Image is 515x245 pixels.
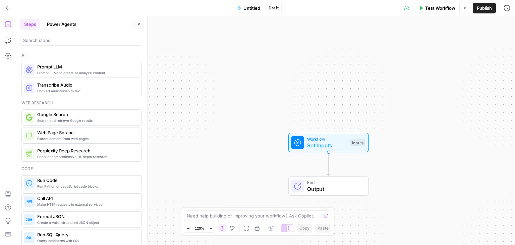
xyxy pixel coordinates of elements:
button: Test Workflow [415,3,459,13]
span: Search and retrieve Google results [37,118,136,123]
span: Prompt LLM [37,63,136,70]
button: Copy [297,224,312,233]
span: Call API [37,195,136,202]
span: End [307,179,362,186]
span: Set Inputs [307,141,347,149]
span: Draft [269,5,279,11]
div: Steven says… [5,13,129,202]
button: Power Agents [43,19,80,30]
g: Edge from start to end [327,152,330,176]
button: Upload attachment [32,215,37,220]
button: Send a message… [115,212,126,223]
textarea: Message… [6,201,128,212]
span: Test Workflow [425,5,455,11]
span: Query databases with SQL [37,238,136,243]
button: Steps [20,19,40,30]
span: Run Code [37,177,136,184]
input: Search steps [23,37,140,44]
span: Google Search [37,111,136,118]
span: Create a valid, structured JSON object [37,220,136,225]
div: EndOutput [266,177,391,196]
div: Close [118,3,130,15]
span: Untitled [243,5,260,11]
button: Home [105,3,118,15]
div: Give it a try, and stay tuned for exciting updates! [11,170,105,183]
div: WorkflowSet InputsInputs [266,133,391,152]
li: Diagnose and get solutions to errors quickly [16,146,105,158]
button: Untitled [233,3,264,13]
b: AirOps Copilot is now live in your workflow builder! [11,92,99,104]
button: Gif picker [21,215,26,220]
span: Publish [477,5,492,11]
span: Web Page Scrape [37,129,136,136]
li: Improve, debug, and optimize your workflows [16,118,105,130]
span: Format JSON [37,213,136,220]
div: Inputs [350,139,365,146]
h1: [PERSON_NAME] [33,3,76,8]
span: Convert audio/video to text [37,88,136,94]
li: Understand how workflows work without sifting through prompts [16,132,105,144]
button: go back [4,3,17,15]
li: Generate prompts and code [16,160,105,166]
div: Profile image for Steven [19,4,30,14]
span: Paste [318,225,329,231]
span: Output [307,185,362,193]
span: Workflow [307,136,347,142]
span: Run Python or JavaScript code blocks [37,184,136,189]
button: Paste [315,224,331,233]
div: Play videoAirOps Copilot is now live in your workflow builder!Use it to :Improve, debug, and opti... [5,13,110,187]
b: Use it to : [11,108,37,113]
span: 120% [195,226,204,231]
span: Extract content from web pages [37,136,136,141]
span: Make HTTP requests to external services [37,202,136,207]
div: Code [21,166,142,172]
div: [PERSON_NAME] • 4h ago [11,188,63,192]
span: Transcribe Audio [37,82,136,88]
button: Emoji picker [10,215,16,220]
span: Copy [299,225,309,231]
p: Active 9h ago [33,8,62,15]
span: Conduct comprehensive, in-depth research [37,154,136,159]
span: Perplexity Deep Research [37,147,136,154]
div: Ai [21,52,142,58]
button: Publish [473,3,496,13]
div: Web research [21,100,142,106]
span: Prompt LLMs to create or analyze content [37,70,136,76]
span: Run SQL Query [37,231,136,238]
